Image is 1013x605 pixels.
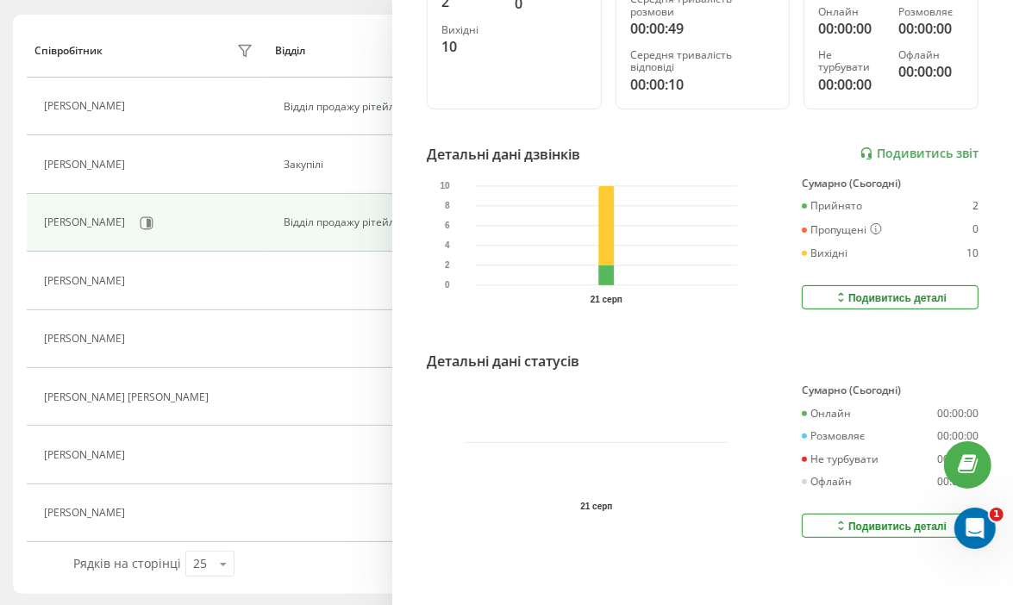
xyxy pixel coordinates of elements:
[630,74,776,95] div: 00:00:10
[818,6,884,18] div: Онлайн
[802,285,979,309] button: Подивитись деталі
[802,178,979,190] div: Сумарно (Сьогодні)
[630,18,776,39] div: 00:00:49
[580,502,612,511] text: 21 серп
[441,24,501,36] div: Вихідні
[445,240,450,250] text: 4
[898,6,964,18] div: Розмовляє
[802,384,979,396] div: Сумарно (Сьогодні)
[802,453,879,465] div: Не турбувати
[802,514,979,538] button: Подивитись деталі
[990,508,1004,521] span: 1
[44,159,129,171] div: [PERSON_NAME]
[972,200,979,212] div: 2
[802,408,851,420] div: Онлайн
[44,333,129,345] div: [PERSON_NAME]
[284,216,437,228] div: Відділ продажу рітейл
[937,408,979,420] div: 00:00:00
[445,221,450,230] text: 6
[818,74,884,95] div: 00:00:00
[802,476,852,488] div: Офлайн
[954,508,996,549] iframe: Intercom live chat
[972,223,979,237] div: 0
[440,181,450,190] text: 10
[966,247,979,259] div: 10
[445,280,450,290] text: 0
[591,295,622,304] text: 21 серп
[834,290,947,304] div: Подивитись деталі
[898,18,964,39] div: 00:00:00
[44,507,129,519] div: [PERSON_NAME]
[937,430,979,442] div: 00:00:00
[441,36,501,57] div: 10
[802,430,865,442] div: Розмовляє
[818,49,884,74] div: Не турбувати
[937,476,979,488] div: 00:00:00
[802,223,882,237] div: Пропущені
[44,275,129,287] div: [PERSON_NAME]
[898,49,964,61] div: Офлайн
[802,200,862,212] div: Прийнято
[73,555,181,571] span: Рядків на сторінці
[445,260,450,270] text: 2
[630,49,776,74] div: Середня тривалість відповіді
[427,144,580,165] div: Детальні дані дзвінків
[802,247,847,259] div: Вихідні
[44,391,213,403] div: [PERSON_NAME] [PERSON_NAME]
[937,453,979,465] div: 00:00:00
[284,101,437,113] div: Відділ продажу рітейл
[284,159,437,171] div: Закупілі
[275,45,305,57] div: Відділ
[34,45,103,57] div: Співробітник
[427,351,579,371] div: Детальні дані статусів
[898,61,964,82] div: 00:00:00
[860,147,979,161] a: Подивитись звіт
[44,449,129,461] div: [PERSON_NAME]
[193,555,207,572] div: 25
[44,216,129,228] div: [PERSON_NAME]
[834,519,947,533] div: Подивитись деталі
[44,100,129,112] div: [PERSON_NAME]
[445,201,450,210] text: 8
[818,18,884,39] div: 00:00:00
